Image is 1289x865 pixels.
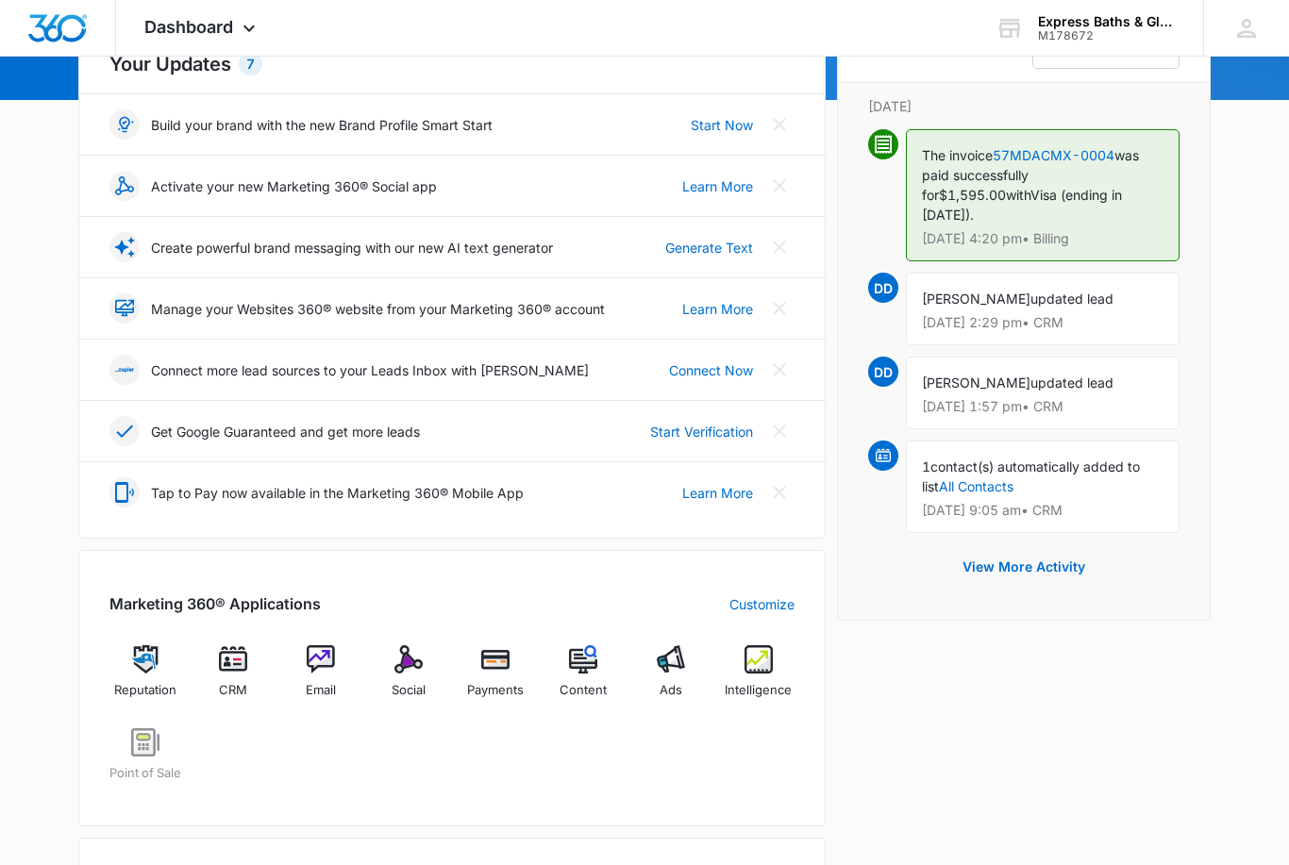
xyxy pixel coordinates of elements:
h2: Your Updates [109,50,795,78]
a: CRM [197,645,270,713]
span: $1,595.00 [939,187,1006,203]
button: Close [764,416,795,446]
span: with [1006,187,1030,203]
button: Close [764,477,795,507]
a: Ads [635,645,708,713]
div: 7 [239,53,262,75]
a: Email [285,645,358,713]
span: 1 [922,458,930,474]
a: Start Verification [650,422,753,441]
a: Learn More [682,299,753,319]
a: Payments [460,645,532,713]
span: Content [560,681,607,700]
button: Close [764,293,795,324]
span: Point of Sale [109,764,181,783]
a: Point of Sale [109,728,182,796]
span: DD [868,273,898,303]
p: [DATE] 4:20 pm • Billing [922,232,1163,245]
a: Content [547,645,620,713]
span: CRM [219,681,247,700]
span: The invoice [922,147,993,163]
a: Learn More [682,176,753,196]
p: Create powerful brand messaging with our new AI text generator [151,238,553,258]
button: Close [764,232,795,262]
span: DD [868,357,898,387]
a: Learn More [682,483,753,503]
span: Intelligence [725,681,792,700]
span: [PERSON_NAME] [922,374,1030,391]
a: Generate Text [665,238,753,258]
a: All Contacts [939,478,1013,494]
a: Intelligence [722,645,795,713]
span: [PERSON_NAME] [922,291,1030,307]
span: was paid successfully for [922,147,1139,203]
p: Manage your Websites 360® website from your Marketing 360® account [151,299,605,319]
button: Close [764,355,795,385]
a: Customize [729,594,795,614]
button: Close [764,171,795,201]
p: [DATE] 9:05 am • CRM [922,504,1163,517]
a: 57MDACMX-0004 [993,147,1114,163]
h2: Marketing 360® Applications [109,592,321,615]
a: Social [372,645,444,713]
p: Activate your new Marketing 360® Social app [151,176,437,196]
span: Email [306,681,336,700]
button: Close [764,109,795,140]
span: Ads [660,681,682,700]
p: Build your brand with the new Brand Profile Smart Start [151,115,493,135]
a: Start Now [691,115,753,135]
span: updated lead [1030,374,1113,391]
div: account name [1038,14,1176,29]
p: [DATE] [868,96,1180,116]
span: updated lead [1030,291,1113,307]
p: Tap to Pay now available in the Marketing 360® Mobile App [151,483,524,503]
span: Dashboard [144,17,233,37]
span: contact(s) automatically added to list [922,458,1140,494]
span: Social [392,681,426,700]
span: Payments [467,681,524,700]
a: Connect Now [669,360,753,380]
span: Reputation [114,681,176,700]
p: [DATE] 2:29 pm • CRM [922,316,1163,329]
p: [DATE] 1:57 pm • CRM [922,400,1163,413]
p: Connect more lead sources to your Leads Inbox with [PERSON_NAME] [151,360,589,380]
a: Reputation [109,645,182,713]
div: account id [1038,29,1176,42]
p: Get Google Guaranteed and get more leads [151,422,420,441]
button: View More Activity [944,544,1104,590]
